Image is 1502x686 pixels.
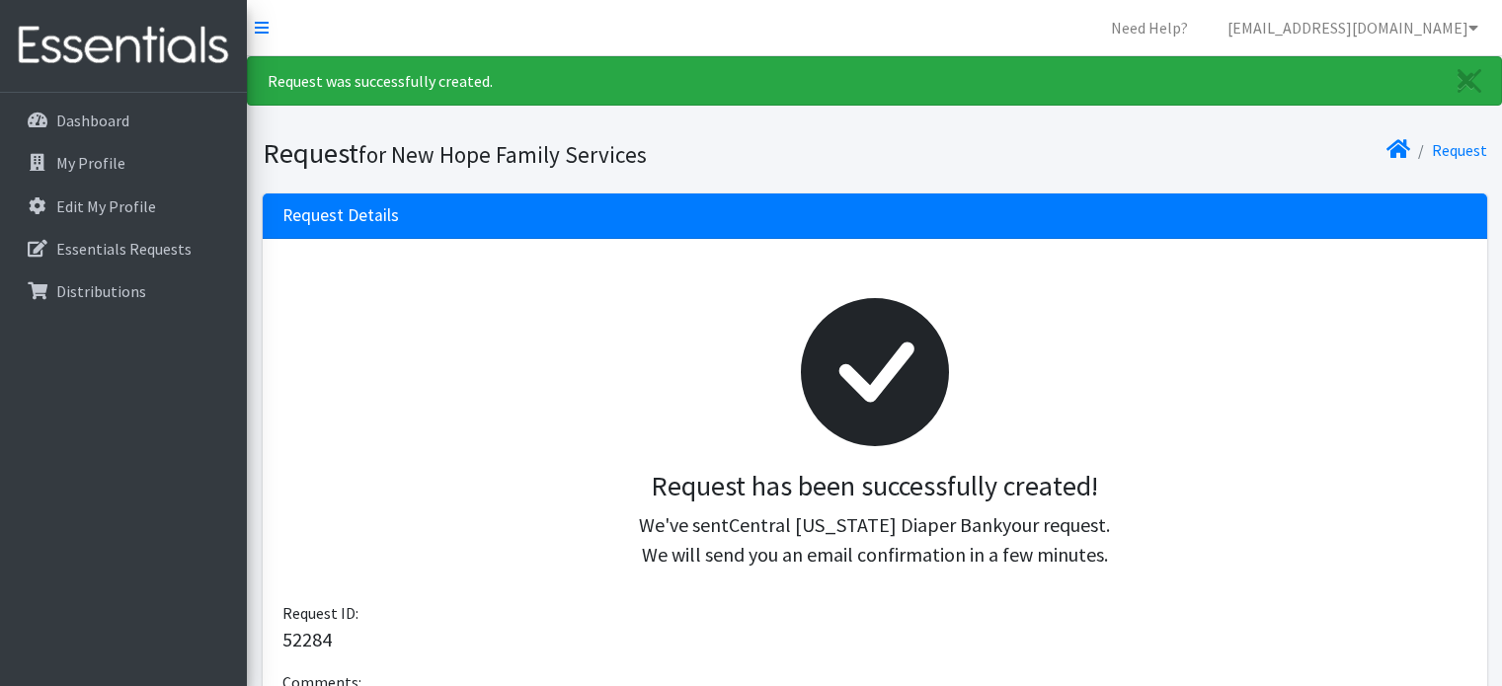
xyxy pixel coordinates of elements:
[282,205,399,226] h3: Request Details
[56,281,146,301] p: Distributions
[729,512,1002,537] span: Central [US_STATE] Diaper Bank
[298,470,1452,503] h3: Request has been successfully created!
[247,56,1502,106] div: Request was successfully created.
[56,196,156,216] p: Edit My Profile
[8,271,239,311] a: Distributions
[8,229,239,268] a: Essentials Requests
[1212,8,1494,47] a: [EMAIL_ADDRESS][DOMAIN_NAME]
[1438,57,1501,105] a: Close
[8,101,239,140] a: Dashboard
[56,153,125,173] p: My Profile
[282,625,1467,654] p: 52284
[8,143,239,183] a: My Profile
[56,111,129,130] p: Dashboard
[56,239,192,259] p: Essentials Requests
[1095,8,1204,47] a: Need Help?
[282,603,358,623] span: Request ID:
[263,136,868,171] h1: Request
[1432,140,1487,160] a: Request
[358,140,647,169] small: for New Hope Family Services
[8,187,239,226] a: Edit My Profile
[298,510,1452,570] p: We've sent your request. We will send you an email confirmation in a few minutes.
[8,13,239,79] img: HumanEssentials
